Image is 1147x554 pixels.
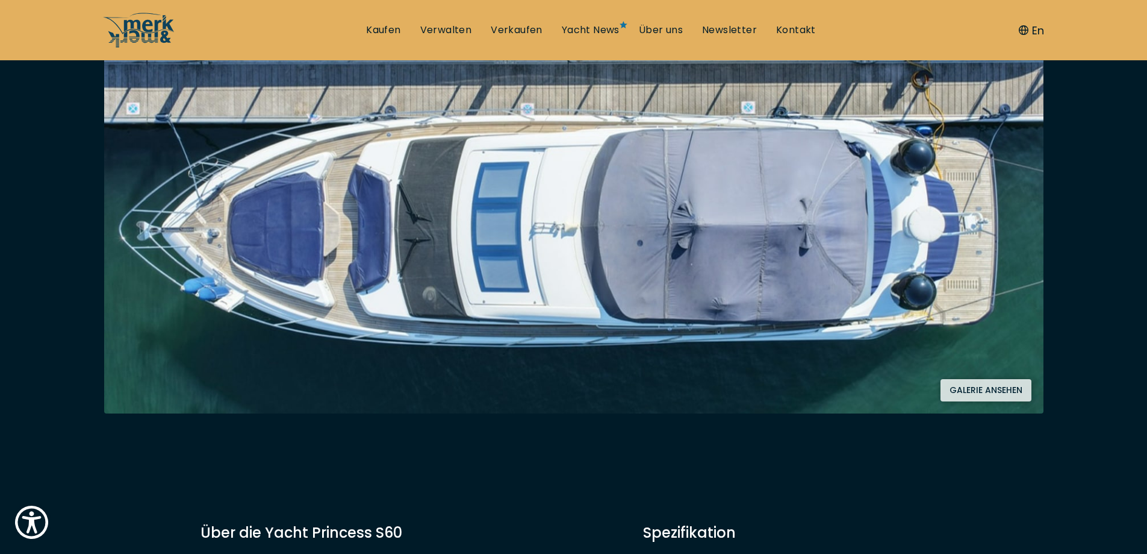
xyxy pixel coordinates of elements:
button: En [1019,22,1044,39]
img: Merk&Merk [104,46,1043,414]
a: Kaufen [366,24,400,37]
button: Show Accessibility Preferences [12,503,51,542]
a: Über uns [639,24,683,37]
h3: Über die Yacht Princess S60 [200,522,559,543]
a: Verwalten [420,24,472,37]
a: Verkaufen [491,24,542,37]
button: Galerie ansehen [940,379,1031,401]
div: Spezifikation [643,522,947,543]
a: Kontakt [776,24,816,37]
a: Yacht News [562,24,620,37]
a: Newsletter [702,24,757,37]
